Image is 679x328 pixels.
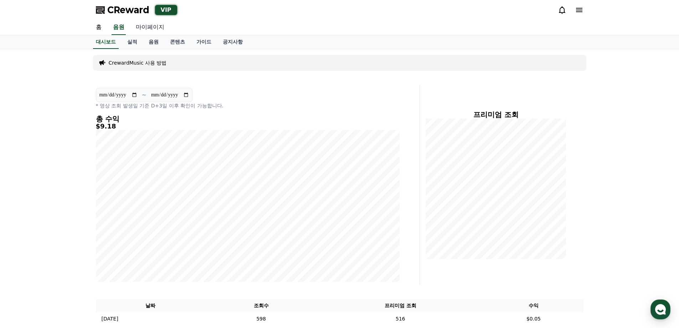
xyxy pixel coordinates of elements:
th: 날짜 [96,299,205,312]
h4: 총 수익 [96,115,400,123]
a: 대화 [47,226,92,244]
td: 598 [205,312,317,326]
a: 실적 [122,35,143,49]
span: CReward [107,4,149,16]
a: CrewardMusic 사용 방법 [109,59,167,66]
h5: $9.18 [96,123,400,130]
th: 수익 [484,299,583,312]
td: 516 [317,312,484,326]
span: 홈 [22,237,27,243]
p: * 영상 조회 발생일 기준 D+3일 이후 확인이 가능합니다. [96,102,400,109]
span: 대화 [65,237,74,243]
div: VIP [155,5,177,15]
a: 콘텐츠 [164,35,191,49]
a: 대시보드 [93,35,119,49]
td: $0.05 [484,312,583,326]
a: 마이페이지 [130,20,170,35]
a: 홈 [2,226,47,244]
p: [DATE] [102,315,118,323]
a: 공지사항 [217,35,248,49]
span: 설정 [110,237,119,243]
a: 홈 [90,20,107,35]
th: 프리미엄 조회 [317,299,484,312]
p: ~ [142,91,146,99]
a: 가이드 [191,35,217,49]
a: 음원 [112,20,126,35]
a: 설정 [92,226,137,244]
h4: 프리미엄 조회 [426,111,566,118]
a: CReward [96,4,149,16]
a: 음원 [143,35,164,49]
th: 조회수 [205,299,317,312]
